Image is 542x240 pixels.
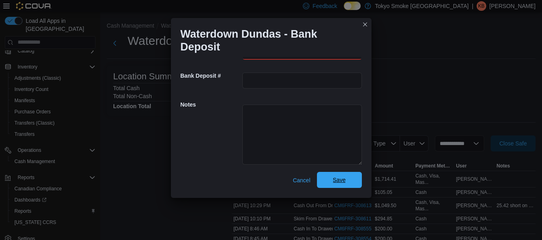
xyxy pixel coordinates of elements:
span: Cancel [293,176,311,184]
button: Closes this modal window [360,20,370,29]
h1: Waterdown Dundas - Bank Deposit [181,28,355,53]
button: Cancel [290,172,314,188]
button: Save [317,172,362,188]
span: Save [333,176,346,184]
h5: Notes [181,97,241,113]
h5: Bank Deposit # [181,68,241,84]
